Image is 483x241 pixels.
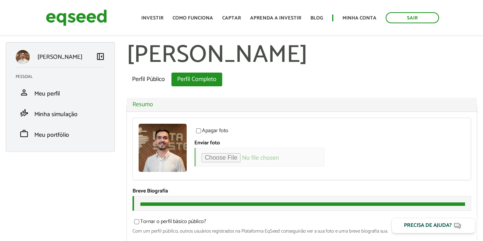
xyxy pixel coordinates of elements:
div: Com um perfil público, outros usuários registrados na Plataforma EqSeed conseguirão ver a sua fot... [132,229,471,234]
a: Captar [222,16,241,21]
li: Minha simulação [10,103,111,123]
a: finance_modeMinha simulação [16,108,105,118]
img: EqSeed [46,8,107,28]
label: Apagar foto [194,128,228,136]
a: Blog [310,16,323,21]
img: Foto de Murilo Roland [139,124,187,172]
label: Tornar o perfil básico público? [132,219,206,227]
li: Meu perfil [10,82,111,103]
input: Apagar foto [192,128,205,133]
a: Como funciona [173,16,213,21]
h2: Pessoal [16,74,111,79]
h1: [PERSON_NAME] [126,42,477,69]
a: workMeu portfólio [16,129,105,138]
a: Investir [141,16,163,21]
li: Meu portfólio [10,123,111,144]
span: Meu portfólio [34,130,69,140]
a: Minha conta [342,16,376,21]
a: Sair [386,12,439,23]
a: Resumo [132,102,471,108]
span: person [19,88,29,97]
span: left_panel_close [96,52,105,61]
p: [PERSON_NAME] [37,53,82,61]
span: Meu perfil [34,89,60,99]
a: Colapsar menu [96,52,105,63]
label: Enviar foto [194,141,220,146]
span: finance_mode [19,108,29,118]
input: Tornar o perfil básico público? [130,219,144,224]
a: personMeu perfil [16,88,105,97]
span: work [19,129,29,138]
label: Breve Biografia [132,189,168,194]
a: Perfil Público [126,73,171,86]
a: Perfil Completo [171,73,222,86]
a: Ver perfil do usuário. [139,124,187,172]
a: Aprenda a investir [250,16,301,21]
span: Minha simulação [34,109,78,120]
